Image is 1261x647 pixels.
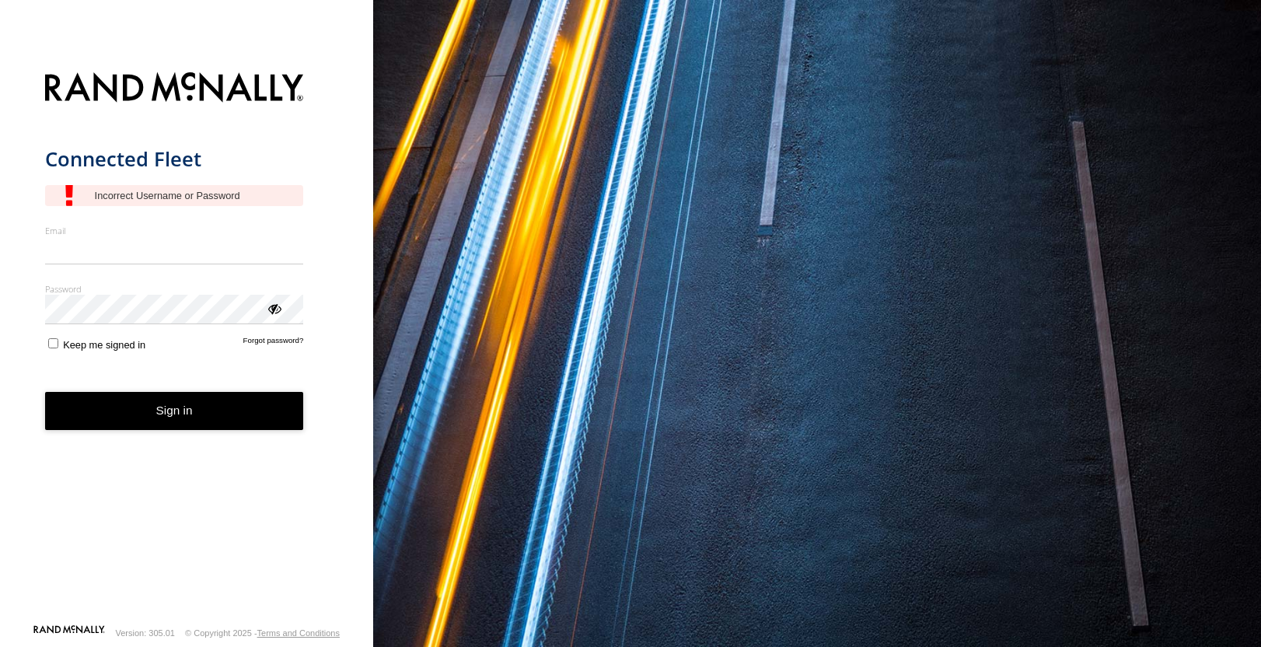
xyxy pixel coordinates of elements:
[243,336,304,351] a: Forgot password?
[45,392,304,430] button: Sign in
[45,69,304,109] img: Rand McNally
[266,300,281,316] div: ViewPassword
[45,63,329,624] form: main
[33,625,105,641] a: Visit our Website
[116,628,175,638] div: Version: 305.01
[63,339,145,351] span: Keep me signed in
[45,283,304,295] label: Password
[45,146,304,172] h1: Connected Fleet
[257,628,340,638] a: Terms and Conditions
[45,225,304,236] label: Email
[48,338,58,348] input: Keep me signed in
[185,628,340,638] div: © Copyright 2025 -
